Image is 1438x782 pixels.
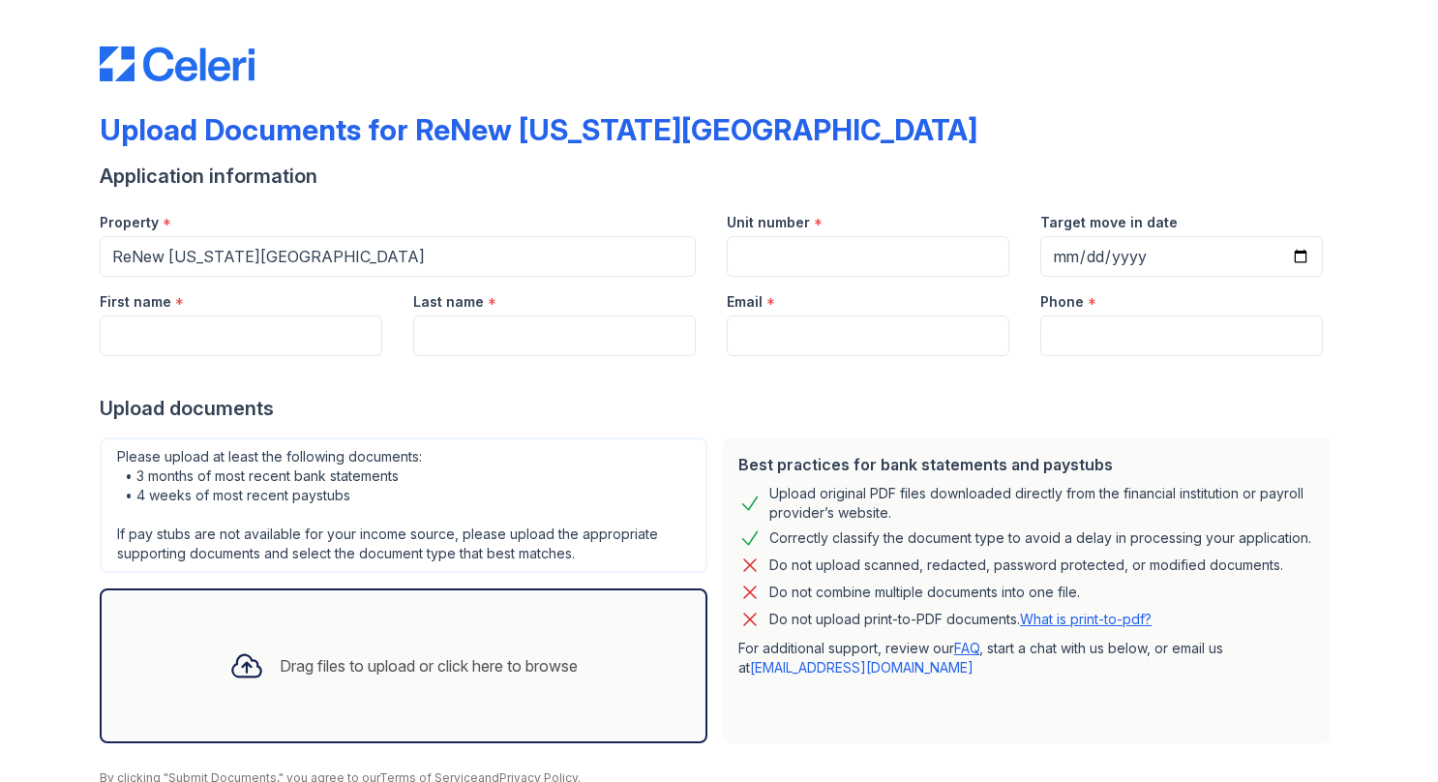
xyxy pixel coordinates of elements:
a: [EMAIL_ADDRESS][DOMAIN_NAME] [750,659,974,676]
label: Unit number [727,213,810,232]
a: What is print-to-pdf? [1020,611,1152,627]
p: For additional support, review our , start a chat with us below, or email us at [738,639,1315,677]
div: Do not upload scanned, redacted, password protected, or modified documents. [769,554,1283,577]
div: Upload original PDF files downloaded directly from the financial institution or payroll provider’... [769,484,1315,523]
a: FAQ [954,640,979,656]
label: First name [100,292,171,312]
div: Upload documents [100,395,1338,422]
div: Best practices for bank statements and paystubs [738,453,1315,476]
p: Do not upload print-to-PDF documents. [769,610,1152,629]
div: Please upload at least the following documents: • 3 months of most recent bank statements • 4 wee... [100,437,707,573]
div: Upload Documents for ReNew [US_STATE][GEOGRAPHIC_DATA] [100,112,977,147]
div: Application information [100,163,1338,190]
label: Target move in date [1040,213,1178,232]
div: Do not combine multiple documents into one file. [769,581,1080,604]
div: Drag files to upload or click here to browse [280,654,578,677]
label: Last name [413,292,484,312]
label: Property [100,213,159,232]
label: Email [727,292,763,312]
img: CE_Logo_Blue-a8612792a0a2168367f1c8372b55b34899dd931a85d93a1a3d3e32e68fde9ad4.png [100,46,255,81]
label: Phone [1040,292,1084,312]
div: Correctly classify the document type to avoid a delay in processing your application. [769,526,1311,550]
